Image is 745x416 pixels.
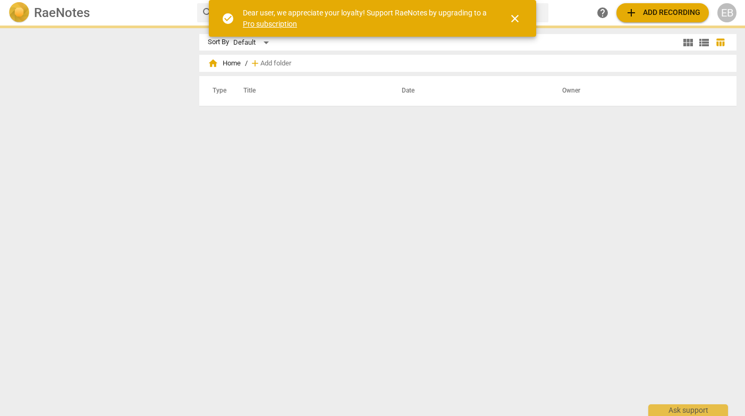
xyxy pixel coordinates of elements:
th: Date [389,76,549,106]
span: search [201,6,214,19]
button: Table view [712,35,728,51]
button: EB [717,3,736,22]
span: check_circle [222,12,234,25]
th: Owner [549,76,725,106]
button: List view [696,35,712,51]
span: view_list [698,36,710,49]
span: table_chart [715,37,725,47]
button: Close [502,6,528,31]
th: Title [231,76,390,106]
span: close [509,12,521,25]
h2: RaeNotes [34,5,90,20]
div: Ask support [648,404,728,416]
button: Upload [616,3,709,22]
span: add [250,58,260,69]
span: / [245,60,248,68]
span: Home [208,58,241,69]
span: Add folder [260,60,291,68]
span: view_module [682,36,695,49]
a: Pro subscription [243,20,297,28]
span: Add recording [625,6,700,19]
span: help [596,6,609,19]
div: Dear user, we appreciate your loyalty! Support RaeNotes by upgrading to a [243,7,489,29]
button: Tile view [680,35,696,51]
a: LogoRaeNotes [9,2,189,23]
div: Default [233,34,273,51]
span: home [208,58,218,69]
span: add [625,6,638,19]
th: Type [204,76,231,106]
a: Help [593,3,612,22]
img: Logo [9,2,30,23]
div: Sort By [208,38,229,46]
